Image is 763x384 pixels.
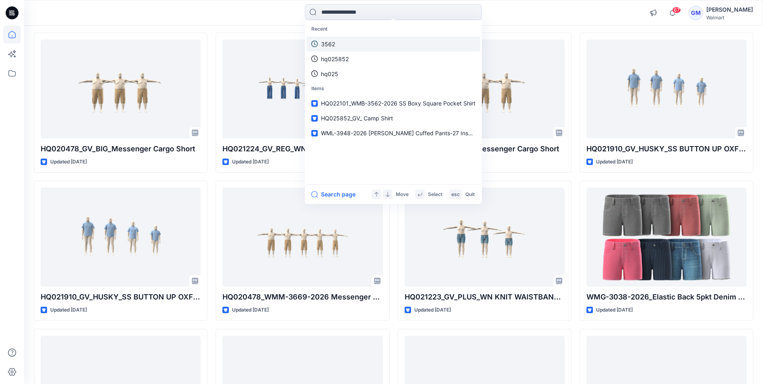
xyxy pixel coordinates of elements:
[222,143,383,155] p: HQ021224_GV_REG_WN TWILL WIDE LEG PULL ON
[706,14,753,21] div: Walmart
[321,40,335,48] p: 3562
[222,188,383,286] a: HQ020478_WMM-3669-2026 Messenger Cargo Short
[50,158,87,166] p: Updated [DATE]
[321,115,393,122] span: HQ025852_GV_ Camp Shirt
[41,291,201,303] p: HQ021910_GV_HUSKY_SS BUTTON UP OXFORD SHIRT
[321,70,338,78] p: hq025
[405,188,565,286] a: HQ021223_GV_PLUS_WN KNIT WAISTBAND DENIM SHORT
[311,190,356,199] button: Search page
[321,100,475,107] span: HQ022101_WMB-3562-2026 SS Boxy Square Pocket Shirt
[586,291,747,303] p: WMG-3038-2026_Elastic Back 5pkt Denim Shorts 3 Inseam - Cost Opt
[306,96,480,111] a: HQ022101_WMB-3562-2026 SS Boxy Square Pocket Shirt
[596,158,633,166] p: Updated [DATE]
[586,188,747,286] a: WMG-3038-2026_Elastic Back 5pkt Denim Shorts 3 Inseam - Cost Opt
[405,143,565,155] p: HQ020478_GV_BIG_Messenger Cargo Short
[706,5,753,14] div: [PERSON_NAME]
[306,66,480,81] a: hq025
[689,6,703,20] div: GM
[321,130,479,136] span: WML-3948-2026 [PERSON_NAME] Cuffed Pants-27 Inseam
[306,52,480,66] a: hq025852
[672,7,681,13] span: 67
[222,39,383,138] a: HQ021224_GV_REG_WN TWILL WIDE LEG PULL ON
[586,143,747,155] p: HQ021910_GV_HUSKY_SS BUTTON UP OXFORD SHIRT
[306,37,480,52] a: 3562
[596,306,633,314] p: Updated [DATE]
[41,143,201,155] p: HQ020478_GV_BIG_Messenger Cargo Short
[306,126,480,140] a: WML-3948-2026 [PERSON_NAME] Cuffed Pants-27 Inseam
[232,158,269,166] p: Updated [DATE]
[414,306,451,314] p: Updated [DATE]
[451,190,460,199] p: esc
[586,39,747,138] a: HQ021910_GV_HUSKY_SS BUTTON UP OXFORD SHIRT
[232,306,269,314] p: Updated [DATE]
[428,190,442,199] p: Select
[50,306,87,314] p: Updated [DATE]
[306,111,480,126] a: HQ025852_GV_ Camp Shirt
[405,39,565,138] a: HQ020478_GV_BIG_Messenger Cargo Short
[465,190,475,199] p: Quit
[405,291,565,303] p: HQ021223_GV_PLUS_WN KNIT WAISTBAND DENIM SHORT
[321,55,349,63] p: hq025852
[222,291,383,303] p: HQ020478_WMM-3669-2026 Messenger Cargo Short
[306,22,480,37] p: Recent
[41,188,201,286] a: HQ021910_GV_HUSKY_SS BUTTON UP OXFORD SHIRT
[396,190,409,199] p: Move
[41,39,201,138] a: HQ020478_GV_BIG_Messenger Cargo Short
[306,81,480,96] p: Items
